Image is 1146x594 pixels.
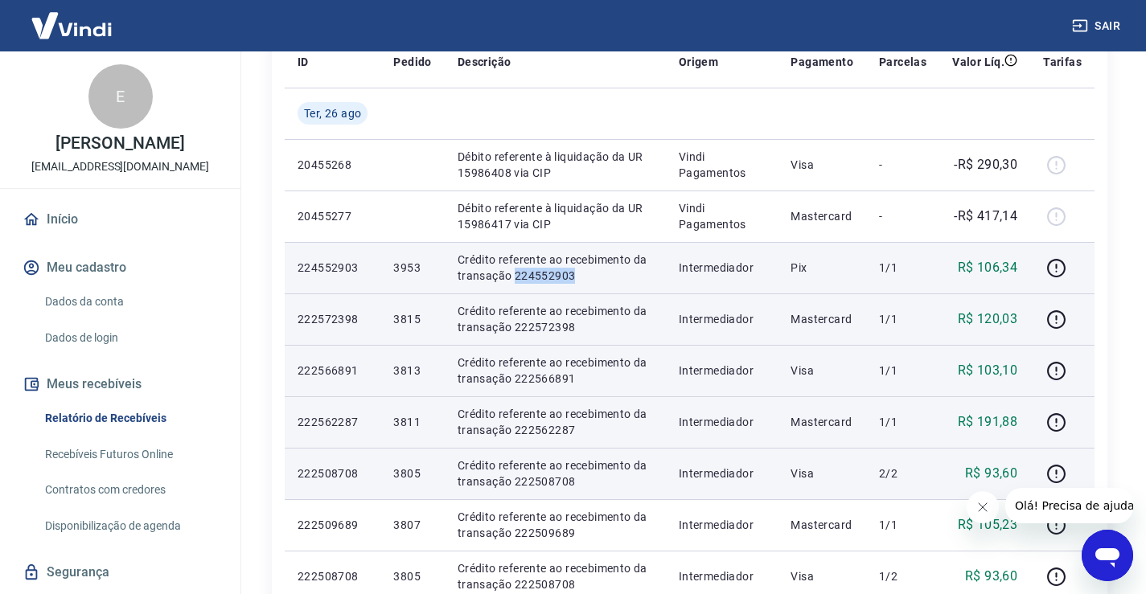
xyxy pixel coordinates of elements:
[879,517,926,533] p: 1/1
[791,157,853,173] p: Visa
[791,465,853,481] p: Visa
[954,155,1017,174] p: -R$ 290,30
[393,54,431,70] p: Pedido
[679,311,766,327] p: Intermediador
[298,363,368,379] p: 222566891
[1069,11,1127,41] button: Sair
[791,414,853,430] p: Mastercard
[31,158,209,175] p: [EMAIL_ADDRESS][DOMAIN_NAME]
[965,464,1017,483] p: R$ 93,60
[39,322,221,354] a: Dados de login
[458,560,653,592] p: Crédito referente ao recebimento da transação 222508708
[298,568,368,584] p: 222508708
[958,412,1018,432] p: R$ 191,88
[879,260,926,276] p: 1/1
[458,354,653,387] p: Crédito referente ao recebimento da transação 222566891
[1005,488,1133,523] iframe: Mensagem da empresa
[967,491,999,523] iframe: Fechar mensagem
[958,258,1018,277] p: R$ 106,34
[679,517,766,533] p: Intermediador
[304,105,361,121] span: Ter, 26 ago
[791,311,853,327] p: Mastercard
[458,200,653,232] p: Débito referente à liquidação da UR 15986417 via CIP
[458,406,653,438] p: Crédito referente ao recebimento da transação 222562287
[791,208,853,224] p: Mastercard
[954,207,1017,226] p: -R$ 417,14
[458,303,653,335] p: Crédito referente ao recebimento da transação 222572398
[393,311,431,327] p: 3815
[458,509,653,541] p: Crédito referente ao recebimento da transação 222509689
[791,54,853,70] p: Pagamento
[39,510,221,543] a: Disponibilização de agenda
[958,361,1018,380] p: R$ 103,10
[679,260,766,276] p: Intermediador
[393,465,431,481] p: 3805
[965,567,1017,586] p: R$ 93,60
[791,260,853,276] p: Pix
[458,149,653,181] p: Débito referente à liquidação da UR 15986408 via CIP
[298,465,368,481] p: 222508708
[298,54,309,70] p: ID
[458,54,511,70] p: Descrição
[679,149,766,181] p: Vindi Pagamentos
[879,414,926,430] p: 1/1
[19,1,124,50] img: Vindi
[679,200,766,232] p: Vindi Pagamentos
[458,252,653,284] p: Crédito referente ao recebimento da transação 224552903
[958,309,1018,329] p: R$ 120,03
[1043,54,1082,70] p: Tarifas
[298,414,368,430] p: 222562287
[879,311,926,327] p: 1/1
[393,363,431,379] p: 3813
[88,64,153,129] div: E
[10,11,135,24] span: Olá! Precisa de ajuda?
[679,414,766,430] p: Intermediador
[298,311,368,327] p: 222572398
[458,457,653,490] p: Crédito referente ao recebimento da transação 222508708
[298,517,368,533] p: 222509689
[19,250,221,285] button: Meu cadastro
[879,465,926,481] p: 2/2
[879,54,926,70] p: Parcelas
[879,208,926,224] p: -
[19,367,221,402] button: Meus recebíveis
[19,202,221,237] a: Início
[393,568,431,584] p: 3805
[39,402,221,435] a: Relatório de Recebíveis
[1082,530,1133,581] iframe: Botão para abrir a janela de mensagens
[393,414,431,430] p: 3811
[39,473,221,506] a: Contratos com credores
[393,517,431,533] p: 3807
[55,135,184,152] p: [PERSON_NAME]
[879,568,926,584] p: 1/2
[39,438,221,471] a: Recebíveis Futuros Online
[879,363,926,379] p: 1/1
[298,208,368,224] p: 20455277
[791,363,853,379] p: Visa
[879,157,926,173] p: -
[679,54,718,70] p: Origem
[19,555,221,590] a: Segurança
[298,260,368,276] p: 224552903
[791,517,853,533] p: Mastercard
[679,465,766,481] p: Intermediador
[791,568,853,584] p: Visa
[679,363,766,379] p: Intermediador
[952,54,1004,70] p: Valor Líq.
[298,157,368,173] p: 20455268
[679,568,766,584] p: Intermediador
[393,260,431,276] p: 3953
[39,285,221,318] a: Dados da conta
[958,515,1018,535] p: R$ 105,23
